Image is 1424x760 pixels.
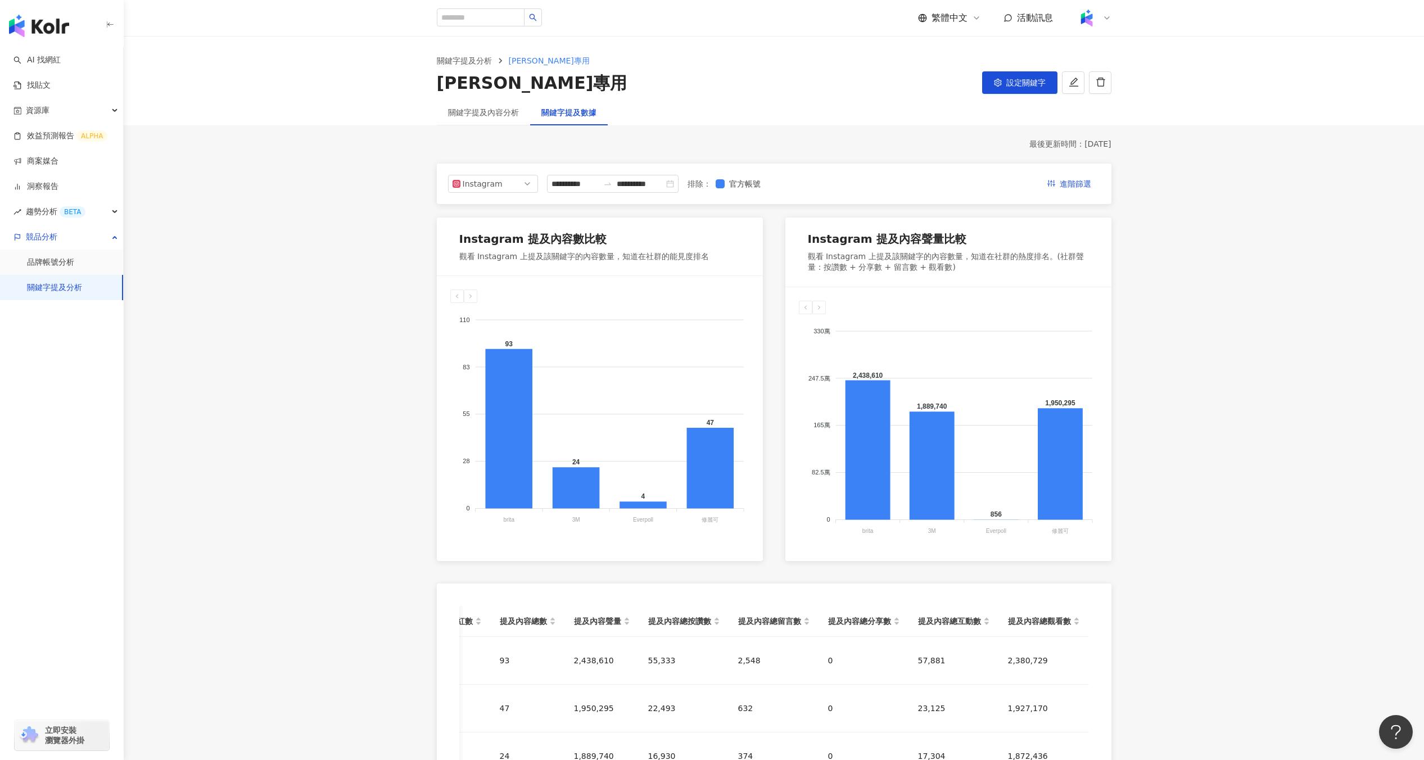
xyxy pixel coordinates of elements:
span: 繁體中文 [932,12,968,24]
button: 設定關鍵字 [982,71,1057,94]
span: edit [1069,77,1079,87]
div: 0 [828,702,900,714]
span: 提及內容聲量 [574,615,621,627]
tspan: brita [862,528,873,534]
div: 55,333 [648,654,720,667]
tspan: 修麗可 [1051,528,1068,534]
span: 提及內容總觀看數 [1008,615,1071,627]
tspan: 55 [463,411,469,418]
div: [PERSON_NAME]專用 [437,71,627,95]
span: 設定關鍵字 [1006,78,1046,87]
span: delete [1096,77,1106,87]
a: 關鍵字提及分析 [27,282,82,293]
div: 1,927,170 [1008,702,1080,714]
a: 品牌帳號分析 [27,257,74,268]
a: 找貼文 [13,80,51,91]
img: Kolr%20app%20icon%20%281%29.png [1076,7,1097,29]
span: 提及內容總留言數 [738,615,801,627]
span: 官方帳號 [725,178,765,190]
th: 提及內容總互動數 [909,606,999,637]
tspan: 82.5萬 [812,469,830,476]
th: 提及內容總分享數 [819,606,909,637]
iframe: Help Scout Beacon - Open [1379,715,1413,749]
div: 觀看 Instagram 上提及該關鍵字的內容數量，知道在社群的能見度排名 [459,251,709,263]
span: 競品分析 [26,224,57,250]
span: 提及內容總數 [500,615,547,627]
div: 93 [500,654,556,667]
div: 57,881 [918,654,990,667]
img: logo [9,15,69,37]
th: 提及內容總按讚數 [639,606,729,637]
span: swap-right [603,179,612,188]
span: 提及內容總分享數 [828,615,891,627]
tspan: Everpoll [986,528,1006,534]
div: 22,493 [648,702,720,714]
div: Instagram [463,175,499,192]
span: 活動訊息 [1017,12,1053,23]
div: 47 [500,702,556,714]
tspan: 修麗可 [702,517,718,523]
tspan: 28 [463,458,469,464]
tspan: 110 [459,316,469,323]
span: 立即安裝 瀏覽器外掛 [45,725,84,745]
th: 提及內容總留言數 [729,606,819,637]
span: 進階篩選 [1060,175,1091,193]
a: 商案媒合 [13,156,58,167]
a: 關鍵字提及分析 [435,55,494,67]
th: 提及內容總觀看數 [999,606,1089,637]
a: chrome extension立即安裝 瀏覽器外掛 [15,720,109,750]
div: Instagram 提及內容數比較 [459,231,607,247]
span: 提及內容總互動數 [918,615,981,627]
div: 關鍵字提及數據 [541,106,596,119]
span: search [529,13,537,21]
tspan: 0 [466,505,469,512]
span: 趨勢分析 [26,199,85,224]
span: 資源庫 [26,98,49,123]
span: rise [13,208,21,216]
div: 最後更新時間 ： [DATE] [437,139,1111,150]
div: 0 [828,654,900,667]
span: 提及內容總按讚數 [648,615,711,627]
a: searchAI 找網紅 [13,55,61,66]
th: 提及內容聲量 [565,606,639,637]
div: 2,438,610 [574,654,630,667]
div: 2,548 [738,654,810,667]
div: 1,950,295 [574,702,630,714]
a: 洞察報告 [13,181,58,192]
span: setting [994,79,1002,87]
div: 632 [738,702,810,714]
div: BETA [60,206,85,218]
button: 進階篩選 [1038,175,1100,193]
tspan: brita [503,517,514,523]
tspan: 83 [463,364,469,370]
span: to [603,179,612,188]
div: Instagram 提及內容聲量比較 [808,231,966,247]
tspan: 0 [826,516,830,523]
span: 提及網紅數 [433,615,473,627]
tspan: 3M [928,528,935,534]
div: 2,380,729 [1008,654,1080,667]
tspan: 165萬 [813,422,830,428]
div: 觀看 Instagram 上提及該關鍵字的內容數量，知道在社群的熱度排名。(社群聲量：按讚數 + 分享數 + 留言數 + 觀看數) [808,251,1089,273]
a: 效益預測報告ALPHA [13,130,107,142]
tspan: Everpoll [632,517,653,523]
tspan: 247.5萬 [808,374,830,381]
div: 23,125 [918,702,990,714]
th: 提及內容總數 [491,606,565,637]
div: 關鍵字提及內容分析 [448,106,519,119]
tspan: 3M [572,517,580,523]
img: chrome extension [18,726,40,744]
span: [PERSON_NAME]專用 [509,56,590,65]
tspan: 330萬 [813,327,830,334]
label: 排除 ： [688,178,711,190]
